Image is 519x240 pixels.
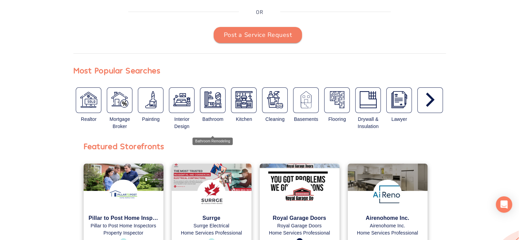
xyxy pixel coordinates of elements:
img: Bathroom Remodeling [204,91,221,108]
div: Real Estate Lawyer [384,87,415,133]
div: Flooring [321,87,352,133]
div: Mortgage Broker / Agent [104,87,135,133]
p: Home Services Professional [353,229,422,237]
img: Kitchen Remodeling [235,91,253,108]
button: Flooring [324,87,350,113]
div: Painters & Decorators [135,87,166,133]
p: Royal Garage Doors [265,214,334,222]
img: Painters & Decorators [142,91,159,108]
div: Drywall & Insulation [355,116,381,130]
p: Pillar to Post Home Inspectors - The Gonneau Team [89,214,158,222]
button: Drywall and Insulation [355,87,381,113]
p: Surrge [177,214,246,222]
div: Flooring [324,116,350,123]
p: Home Services Professional [265,229,334,237]
button: Basements [293,87,319,113]
div: Drywall and Insulation [352,87,384,133]
div: Interior Design Services [166,87,197,133]
img: Souqh Logo [373,180,402,209]
button: Mortgage Broker / Agent [107,87,132,113]
img: Flooring [329,91,346,108]
button: Cleaning Services [262,87,288,113]
p: Airenohome Inc. [353,214,422,222]
div: Featured Storefronts [84,140,164,153]
div: Bathroom [200,116,226,123]
img: Mortgage Broker / Agent [111,91,128,108]
div: Mortgage Broker [107,116,132,130]
div: Painting [138,116,163,123]
button: Real Estate Lawyer [386,87,412,113]
div: Open Intercom Messenger [496,196,512,213]
div: Most Popular Searches [73,64,160,77]
div: Lawyer [386,116,412,123]
img: Interior Design Services [173,91,190,108]
button: Bathroom Remodeling [200,87,226,113]
span: Post a Service Request [224,30,292,41]
p: Home Services Professional [177,229,246,237]
div: Cleaning [262,116,288,123]
p: OR [256,8,263,16]
img: Cleaning Services [266,91,284,108]
div: Cleaning Services [259,87,290,133]
button: Kitchen Remodeling [231,87,257,113]
img: Real Estate Lawyer [391,91,408,108]
p: Royal Garage Doors [265,222,334,229]
div: Basements [293,116,319,123]
img: Souqh Logo [285,180,314,209]
p: Property Inspector [89,229,158,237]
img: Souqh Logo [197,180,226,209]
div: Interior Design [169,116,194,130]
p: Pillar to Post Home Inspectors [89,222,158,229]
img: Drywall and Insulation [360,91,377,108]
p: Surrge Electrical [177,222,246,229]
img: Souqh Logo [109,180,138,209]
img: Basements [298,91,315,108]
button: Painters & Decorators [138,87,163,113]
img: Real Estate Broker / Agent [80,91,97,108]
button: Post a Service Request [214,27,302,43]
div: Kitchen Remodeling [228,87,259,133]
div: Kitchen [231,116,257,123]
div: Basements [290,87,321,133]
p: Airenohome Inc. [353,222,422,229]
div: Realtor [76,116,102,123]
div: Real Estate Broker / Agent [73,87,104,133]
button: Real Estate Broker / Agent [76,87,101,113]
button: Interior Design Services [169,87,194,113]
